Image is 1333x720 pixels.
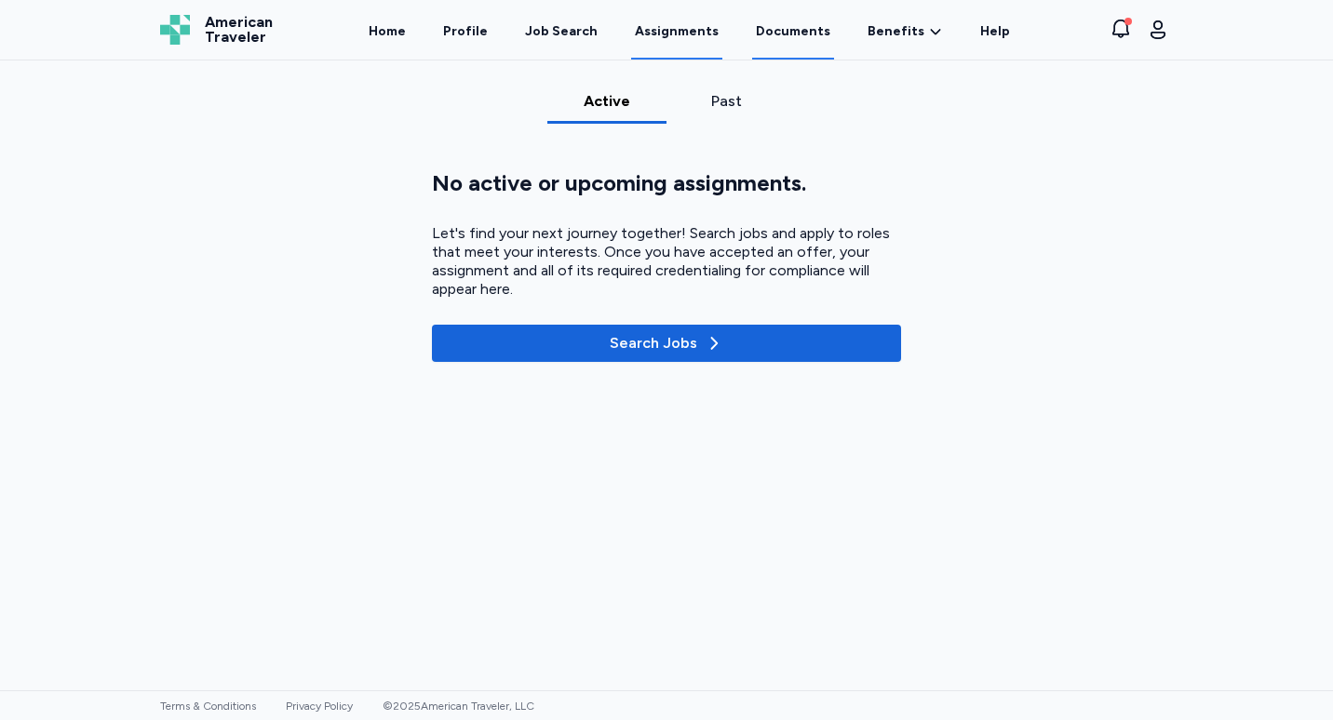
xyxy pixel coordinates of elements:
[160,700,256,713] a: Terms & Conditions
[432,224,901,299] div: Let's find your next journey together! Search jobs and apply to roles that meet your interests. O...
[610,332,723,354] div: Search Jobs
[432,168,901,198] div: No active or upcoming assignments.
[752,2,834,60] a: Documents
[674,90,778,113] div: Past
[868,22,924,41] span: Benefits
[868,22,943,41] a: Benefits
[383,700,534,713] span: © 2025 American Traveler, LLC
[432,325,901,362] button: Search Jobs
[286,700,353,713] a: Privacy Policy
[160,15,190,45] img: Logo
[555,90,659,113] div: Active
[205,15,273,45] span: American Traveler
[525,22,598,41] div: Job Search
[631,2,722,60] a: Assignments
